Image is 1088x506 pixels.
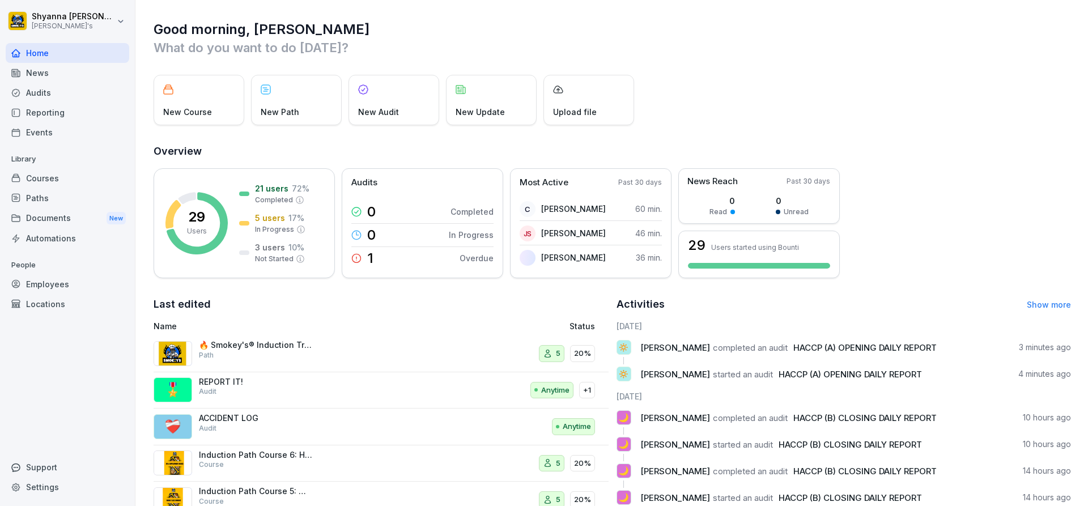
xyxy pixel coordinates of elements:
p: 4 minutes ago [1018,368,1071,380]
a: Reporting [6,103,129,122]
span: completed an audit [713,413,788,423]
h1: Good morning, [PERSON_NAME] [154,20,1071,39]
p: 20% [574,348,591,359]
p: 20% [574,458,591,469]
p: Course [199,460,224,470]
a: DocumentsNew [6,208,129,229]
p: 10 % [288,241,304,253]
p: Status [569,320,595,332]
p: 21 users [255,182,288,194]
span: [PERSON_NAME] [640,439,710,450]
a: 🔥 Smokey's® Induction TrainingPath520% [154,335,609,372]
p: 🎖️ [164,380,181,400]
div: C [520,201,535,217]
a: Employees [6,274,129,294]
p: ACCIDENT LOG [199,413,312,423]
a: Events [6,122,129,142]
span: started an audit [713,439,773,450]
div: New [107,212,126,225]
span: HACCP (A) OPENING DAILY REPORT [793,342,937,353]
h2: Activities [617,296,665,312]
p: News Reach [687,175,738,188]
p: [PERSON_NAME] [541,252,606,263]
span: started an audit [713,369,773,380]
p: In Progress [255,224,294,235]
p: 0 [367,228,376,242]
div: Support [6,457,129,477]
p: 5 [556,348,560,359]
img: yh0cojv2xn22yz3uaym3886b.png [520,250,535,266]
span: [PERSON_NAME] [640,342,710,353]
p: 🌙 [618,463,629,479]
p: 5 users [255,212,285,224]
p: 1 [367,252,373,265]
p: +1 [583,385,591,396]
h6: [DATE] [617,320,1072,332]
p: Completed [255,195,293,205]
p: 🔥 Smokey's® Induction Training [199,340,312,350]
a: Show more [1027,300,1071,309]
h6: [DATE] [617,390,1072,402]
a: Induction Path Course 6: HR & Employment BasicsCourse520% [154,445,609,482]
p: 36 min. [636,252,662,263]
div: Documents [6,208,129,229]
a: ❤️‍🩹ACCIDENT LOGAuditAnytime [154,409,609,445]
p: 10 hours ago [1023,439,1071,450]
a: News [6,63,129,83]
a: Paths [6,188,129,208]
span: HACCP (A) OPENING DAILY REPORT [779,369,922,380]
p: [PERSON_NAME] [541,203,606,215]
img: kzx9qqirxmrv8ln5q773skvi.png [154,450,192,475]
p: 🌙 [618,490,629,505]
a: Audits [6,83,129,103]
p: Audit [199,386,216,397]
div: JS [520,226,535,241]
p: 14 hours ago [1023,492,1071,503]
p: Users [187,226,207,236]
p: Past 30 days [618,177,662,188]
p: 0 [709,195,735,207]
span: HACCP (B) CLOSING DAILY REPORT [793,466,937,477]
span: completed an audit [713,342,788,353]
p: New Path [261,106,299,118]
a: Automations [6,228,129,248]
p: New Update [456,106,505,118]
p: Audits [351,176,377,189]
p: 5 [556,494,560,505]
p: Library [6,150,129,168]
p: Shyanna [PERSON_NAME] [32,12,114,22]
span: HACCP (B) CLOSING DAILY REPORT [779,492,922,503]
p: Induction Path Course 5: Workplace Conduct [199,486,312,496]
p: Induction Path Course 6: HR & Employment Basics [199,450,312,460]
p: Audit [199,423,216,433]
p: 46 min. [635,227,662,239]
p: 🌙 [618,436,629,452]
p: [PERSON_NAME] [541,227,606,239]
p: In Progress [449,229,494,241]
p: Read [709,207,727,217]
p: 72 % [292,182,309,194]
p: 3 users [255,241,285,253]
p: New Course [163,106,212,118]
p: ❤️‍🩹 [164,416,181,437]
p: People [6,256,129,274]
span: [PERSON_NAME] [640,369,710,380]
span: [PERSON_NAME] [640,492,710,503]
p: Upload file [553,106,597,118]
p: 10 hours ago [1023,412,1071,423]
p: 5 [556,458,560,469]
p: Most Active [520,176,568,189]
p: Completed [450,206,494,218]
p: 60 min. [635,203,662,215]
a: Locations [6,294,129,314]
p: 🔅 [618,366,629,382]
p: New Audit [358,106,399,118]
h2: Last edited [154,296,609,312]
